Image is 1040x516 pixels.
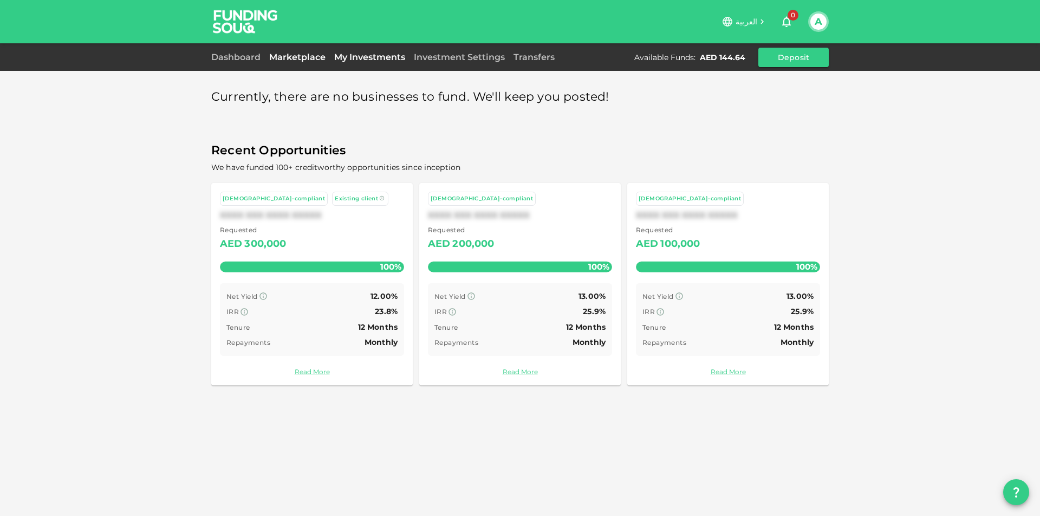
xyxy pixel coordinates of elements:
[774,322,814,332] span: 12 Months
[627,183,829,386] a: [DEMOGRAPHIC_DATA]-compliantXXXX XXX XXXX XXXXX Requested AED100,000100% Net Yield 13.00% IRR 25....
[428,210,612,220] div: XXXX XXX XXXX XXXXX
[583,306,606,316] span: 25.9%
[226,308,239,316] span: IRR
[634,52,695,63] div: Available Funds :
[786,291,814,301] span: 13.00%
[223,194,325,204] div: [DEMOGRAPHIC_DATA]-compliant
[428,367,612,377] a: Read More
[810,14,827,30] button: A
[639,194,741,204] div: [DEMOGRAPHIC_DATA]-compliant
[776,11,797,32] button: 0
[642,308,655,316] span: IRR
[358,322,398,332] span: 12 Months
[220,225,287,236] span: Requested
[226,338,270,347] span: Repayments
[700,52,745,63] div: AED 144.64
[335,195,378,202] span: Existing client
[788,10,798,21] span: 0
[428,236,450,253] div: AED
[370,291,398,301] span: 12.00%
[736,17,757,27] span: العربية
[226,323,250,331] span: Tenure
[636,367,820,377] a: Read More
[1003,479,1029,505] button: question
[330,52,409,62] a: My Investments
[211,140,829,161] span: Recent Opportunities
[211,162,460,172] span: We have funded 100+ creditworthy opportunities since inception
[586,259,612,275] span: 100%
[428,225,495,236] span: Requested
[431,194,533,204] div: [DEMOGRAPHIC_DATA]-compliant
[244,236,286,253] div: 300,000
[642,292,674,301] span: Net Yield
[566,322,606,332] span: 12 Months
[660,236,700,253] div: 100,000
[781,337,814,347] span: Monthly
[434,292,466,301] span: Net Yield
[636,236,658,253] div: AED
[573,337,606,347] span: Monthly
[758,48,829,67] button: Deposit
[636,225,700,236] span: Requested
[409,52,509,62] a: Investment Settings
[211,87,609,108] span: Currently, there are no businesses to fund. We'll keep you posted!
[509,52,559,62] a: Transfers
[375,306,398,316] span: 23.8%
[434,308,447,316] span: IRR
[791,306,814,316] span: 25.9%
[211,52,265,62] a: Dashboard
[642,323,666,331] span: Tenure
[226,292,258,301] span: Net Yield
[794,259,820,275] span: 100%
[220,210,404,220] div: XXXX XXX XXXX XXXXX
[220,236,242,253] div: AED
[220,367,404,377] a: Read More
[578,291,606,301] span: 13.00%
[265,52,330,62] a: Marketplace
[452,236,494,253] div: 200,000
[642,338,686,347] span: Repayments
[434,323,458,331] span: Tenure
[378,259,404,275] span: 100%
[365,337,398,347] span: Monthly
[419,183,621,386] a: [DEMOGRAPHIC_DATA]-compliantXXXX XXX XXXX XXXXX Requested AED200,000100% Net Yield 13.00% IRR 25....
[211,183,413,386] a: [DEMOGRAPHIC_DATA]-compliant Existing clientXXXX XXX XXXX XXXXX Requested AED300,000100% Net Yiel...
[434,338,478,347] span: Repayments
[636,210,820,220] div: XXXX XXX XXXX XXXXX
